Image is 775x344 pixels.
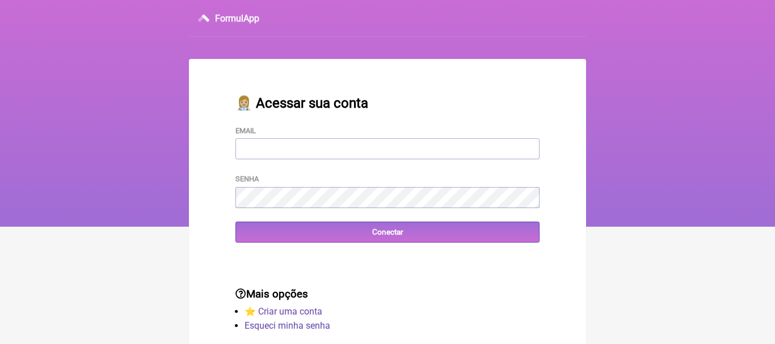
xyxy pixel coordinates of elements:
h2: 👩🏼‍⚕️ Acessar sua conta [235,95,540,111]
h3: FormulApp [215,13,259,24]
label: Senha [235,175,259,183]
label: Email [235,126,256,135]
input: Conectar [235,222,540,243]
a: Esqueci minha senha [245,320,330,331]
a: ⭐️ Criar uma conta [245,306,322,317]
h3: Mais opções [235,288,540,300]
